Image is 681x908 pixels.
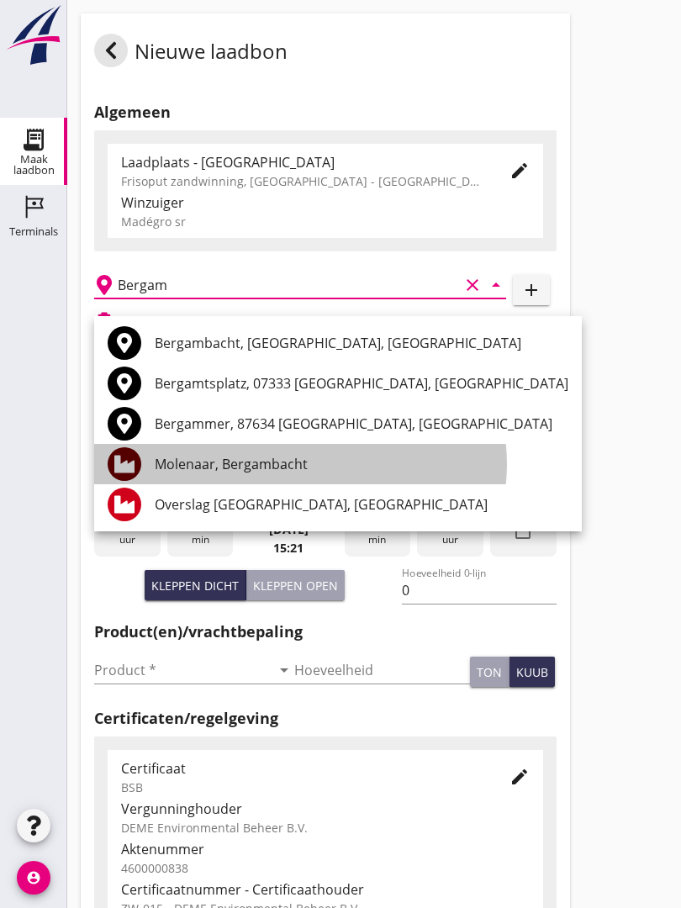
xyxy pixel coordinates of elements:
div: Laadplaats - [GEOGRAPHIC_DATA] [121,152,483,172]
div: Certificaatnummer - Certificaathouder [121,879,530,900]
div: Frisoput zandwinning, [GEOGRAPHIC_DATA] - [GEOGRAPHIC_DATA]. [121,172,483,190]
h2: Beladen vaartuig [121,313,207,328]
div: Nieuwe laadbon [94,34,288,74]
div: Certificaat [121,758,483,779]
div: 4600000838 [121,859,530,877]
h2: Certificaten/regelgeving [94,707,557,730]
input: Product * [94,657,271,684]
div: Bergamtsplatz, 07333 [GEOGRAPHIC_DATA], [GEOGRAPHIC_DATA] [155,373,568,393]
div: Winzuiger [121,193,530,213]
div: Molenaar, Bergambacht [155,454,568,474]
i: add [521,280,541,300]
div: Kleppen dicht [151,577,239,594]
div: Overslag [GEOGRAPHIC_DATA], [GEOGRAPHIC_DATA] [155,494,568,515]
div: Bergammer, 87634 [GEOGRAPHIC_DATA], [GEOGRAPHIC_DATA] [155,414,568,434]
div: Vergunninghouder [121,799,530,819]
img: logo-small.a267ee39.svg [3,4,64,66]
button: Kleppen dicht [145,570,246,600]
h2: Product(en)/vrachtbepaling [94,620,557,643]
div: Kleppen open [253,577,338,594]
i: account_circle [17,861,50,895]
i: edit [509,767,530,787]
div: DEME Environmental Beheer B.V. [121,819,530,837]
div: BSB [121,779,483,796]
i: arrow_drop_down [274,660,294,680]
i: edit [509,161,530,181]
button: ton [470,657,509,687]
h2: Algemeen [94,101,557,124]
i: arrow_drop_down [486,275,506,295]
strong: 15:21 [273,540,304,556]
div: Aktenummer [121,839,530,859]
div: ton [477,663,502,681]
input: Hoeveelheid [294,657,471,684]
input: Hoeveelheid 0-lijn [402,577,556,604]
i: clear [462,275,483,295]
button: Kleppen open [246,570,345,600]
div: Madégro sr [121,213,530,230]
div: Bergambacht, [GEOGRAPHIC_DATA], [GEOGRAPHIC_DATA] [155,333,568,353]
div: kuub [516,663,548,681]
button: kuub [509,657,555,687]
input: Losplaats [118,272,459,298]
div: Terminals [9,226,58,237]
